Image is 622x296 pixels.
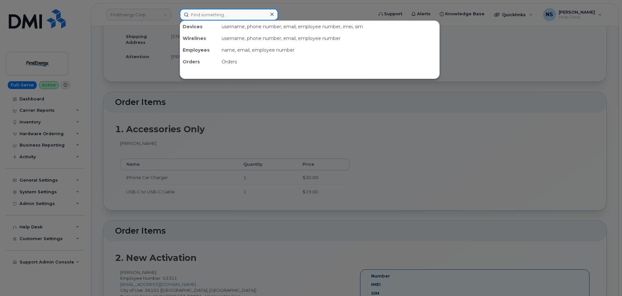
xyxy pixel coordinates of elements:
div: name, email, employee number [219,44,439,56]
div: Orders [219,56,439,68]
div: Employees [180,44,219,56]
div: Devices [180,21,219,32]
input: Find something... [180,9,278,20]
div: Orders [180,56,219,68]
div: username, phone number, email, employee number, imei, sim [219,21,439,32]
iframe: Messenger Launcher [594,268,617,291]
div: Wirelines [180,32,219,44]
div: username, phone number, email, employee number [219,32,439,44]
